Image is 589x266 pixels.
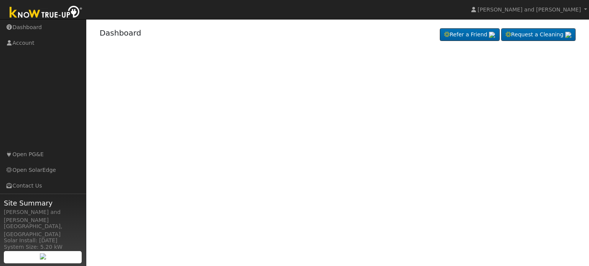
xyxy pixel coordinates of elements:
span: Site Summary [4,198,82,208]
div: [GEOGRAPHIC_DATA], [GEOGRAPHIC_DATA] [4,222,82,238]
a: Request a Cleaning [501,28,576,41]
div: Solar Install: [DATE] [4,237,82,245]
div: System Size: 5.20 kW [4,243,82,251]
img: retrieve [40,253,46,259]
img: retrieve [565,32,571,38]
img: retrieve [489,32,495,38]
span: [PERSON_NAME] and [PERSON_NAME] [478,7,581,13]
img: Know True-Up [6,4,86,21]
a: Dashboard [100,28,141,38]
div: [PERSON_NAME] and [PERSON_NAME] [4,208,82,224]
a: Refer a Friend [440,28,500,41]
